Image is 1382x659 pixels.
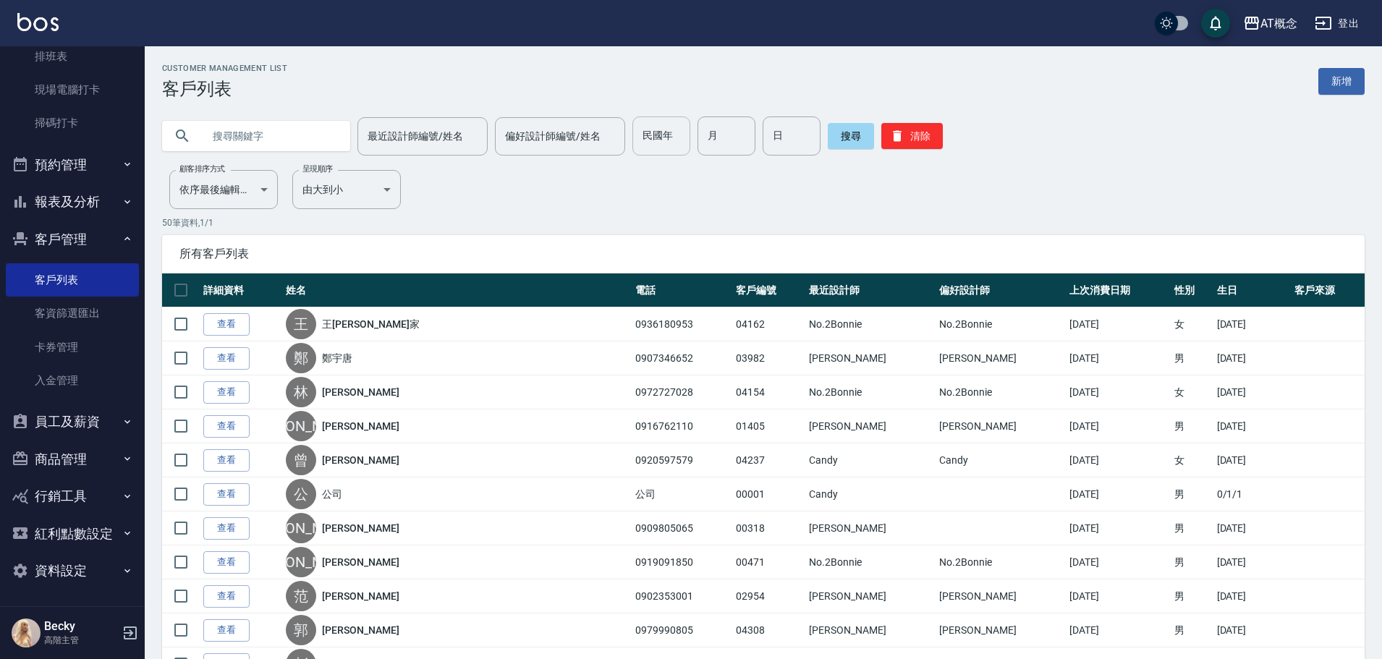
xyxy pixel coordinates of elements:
td: 男 [1171,511,1213,545]
a: 查看 [203,313,250,336]
button: 登出 [1309,10,1365,37]
a: [PERSON_NAME] [322,419,399,433]
td: [DATE] [1066,477,1171,511]
a: 入金管理 [6,364,139,397]
a: 查看 [203,449,250,472]
div: 依序最後編輯時間 [169,170,278,209]
td: [DATE] [1213,545,1292,579]
td: 男 [1171,341,1213,375]
a: 鄭宇唐 [322,351,352,365]
th: 詳細資料 [200,273,282,307]
a: [PERSON_NAME] [322,623,399,637]
a: 查看 [203,415,250,438]
a: [PERSON_NAME] [322,453,399,467]
td: 0902353001 [632,579,732,613]
th: 姓名 [282,273,632,307]
td: [DATE] [1066,613,1171,647]
a: 查看 [203,381,250,404]
td: [DATE] [1066,545,1171,579]
a: 查看 [203,585,250,608]
td: 0972727028 [632,375,732,409]
td: 00471 [732,545,806,579]
td: 00318 [732,511,806,545]
td: No.2Bonnie [805,375,936,409]
td: [DATE] [1066,409,1171,443]
th: 電話 [632,273,732,307]
button: 資料設定 [6,552,139,590]
th: 客戶來源 [1291,273,1365,307]
td: [DATE] [1213,375,1292,409]
td: [PERSON_NAME] [805,579,936,613]
td: 0919091850 [632,545,732,579]
div: [PERSON_NAME] [286,547,316,577]
th: 偏好設計師 [936,273,1066,307]
td: 女 [1171,307,1213,341]
button: 紅利點數設定 [6,515,139,553]
td: 04237 [732,443,806,477]
td: 0979990805 [632,613,732,647]
td: [DATE] [1213,341,1292,375]
td: [DATE] [1213,511,1292,545]
th: 客戶編號 [732,273,806,307]
a: 公司 [322,487,342,501]
td: [PERSON_NAME] [936,579,1066,613]
a: 客戶列表 [6,263,139,297]
td: [DATE] [1066,375,1171,409]
td: No.2Bonnie [805,545,936,579]
td: [PERSON_NAME] [936,341,1066,375]
th: 生日 [1213,273,1292,307]
td: 01405 [732,409,806,443]
td: 02954 [732,579,806,613]
a: 王[PERSON_NAME]家 [322,317,419,331]
a: 查看 [203,483,250,506]
div: 范 [286,581,316,611]
a: 查看 [203,517,250,540]
td: No.2Bonnie [936,375,1066,409]
label: 呈現順序 [302,163,333,174]
td: No.2Bonnie [936,545,1066,579]
td: [DATE] [1213,613,1292,647]
h5: Becky [44,619,118,634]
a: [PERSON_NAME] [322,521,399,535]
td: 04162 [732,307,806,341]
th: 上次消費日期 [1066,273,1171,307]
div: [PERSON_NAME] [286,513,316,543]
button: save [1201,9,1230,38]
td: [DATE] [1213,579,1292,613]
td: 00001 [732,477,806,511]
td: 04308 [732,613,806,647]
td: [DATE] [1213,409,1292,443]
div: 曾 [286,445,316,475]
img: Logo [17,13,59,31]
td: Candy [805,443,936,477]
input: 搜尋關鍵字 [203,116,339,156]
a: 查看 [203,619,250,642]
a: 新增 [1318,68,1365,95]
td: [DATE] [1213,443,1292,477]
h2: Customer Management List [162,64,287,73]
th: 性別 [1171,273,1213,307]
td: 0916762110 [632,409,732,443]
td: [DATE] [1066,511,1171,545]
td: Candy [936,443,1066,477]
a: 查看 [203,347,250,370]
td: 女 [1171,443,1213,477]
a: 排班表 [6,40,139,73]
td: [PERSON_NAME] [805,613,936,647]
td: 0936180953 [632,307,732,341]
div: AT概念 [1260,14,1297,33]
button: 預約管理 [6,146,139,184]
div: 由大到小 [292,170,401,209]
td: 男 [1171,477,1213,511]
button: 清除 [881,123,943,149]
td: No.2Bonnie [936,307,1066,341]
td: No.2Bonnie [805,307,936,341]
td: [DATE] [1066,443,1171,477]
a: 查看 [203,551,250,574]
p: 高階主管 [44,634,118,647]
button: AT概念 [1237,9,1303,38]
td: [DATE] [1066,307,1171,341]
td: [DATE] [1213,307,1292,341]
p: 50 筆資料, 1 / 1 [162,216,1365,229]
td: 0909805065 [632,511,732,545]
